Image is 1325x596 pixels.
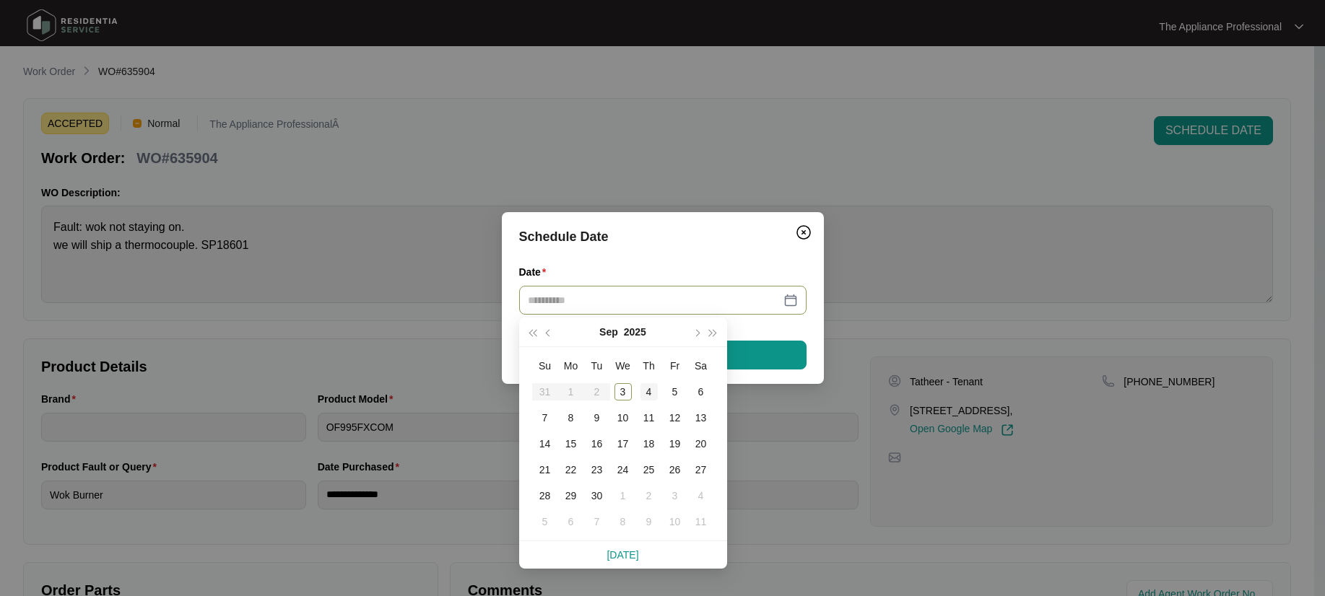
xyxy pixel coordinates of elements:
[688,353,714,379] th: Sa
[666,409,684,426] div: 12
[610,379,636,405] td: 2025-09-03
[666,461,684,478] div: 26
[614,409,632,426] div: 10
[662,509,688,535] td: 2025-10-10
[662,379,688,405] td: 2025-09-05
[584,405,610,431] td: 2025-09-09
[610,353,636,379] th: We
[662,483,688,509] td: 2025-10-03
[588,461,606,478] div: 23
[614,383,632,400] div: 3
[558,509,584,535] td: 2025-10-06
[607,549,638,561] a: [DATE]
[692,383,710,400] div: 6
[640,513,658,530] div: 9
[692,435,710,452] div: 20
[562,435,580,452] div: 15
[636,483,662,509] td: 2025-10-02
[636,379,662,405] td: 2025-09-04
[536,461,554,478] div: 21
[614,461,632,478] div: 24
[624,317,646,346] button: 2025
[610,457,636,483] td: 2025-09-24
[666,513,684,530] div: 10
[532,509,558,535] td: 2025-10-05
[636,457,662,483] td: 2025-09-25
[692,461,710,478] div: 27
[558,483,584,509] td: 2025-09-29
[614,513,632,530] div: 8
[532,405,558,431] td: 2025-09-07
[666,383,684,400] div: 5
[532,457,558,483] td: 2025-09-21
[688,457,714,483] td: 2025-09-27
[562,409,580,426] div: 8
[558,431,584,457] td: 2025-09-15
[666,487,684,504] div: 3
[584,483,610,509] td: 2025-09-30
[636,509,662,535] td: 2025-10-09
[640,487,658,504] div: 2
[584,457,610,483] td: 2025-09-23
[558,353,584,379] th: Mo
[610,431,636,457] td: 2025-09-17
[588,513,606,530] div: 7
[795,224,812,241] img: closeCircle
[640,409,658,426] div: 11
[688,483,714,509] td: 2025-10-04
[532,483,558,509] td: 2025-09-28
[536,409,554,426] div: 7
[666,435,684,452] div: 19
[562,461,580,478] div: 22
[662,405,688,431] td: 2025-09-12
[519,227,807,247] div: Schedule Date
[558,457,584,483] td: 2025-09-22
[692,409,710,426] div: 13
[610,405,636,431] td: 2025-09-10
[562,487,580,504] div: 29
[532,353,558,379] th: Su
[562,513,580,530] div: 6
[640,461,658,478] div: 25
[692,487,710,504] div: 4
[792,221,815,244] button: Close
[536,487,554,504] div: 28
[614,435,632,452] div: 17
[640,435,658,452] div: 18
[599,317,618,346] button: Sep
[636,353,662,379] th: Th
[636,405,662,431] td: 2025-09-11
[584,353,610,379] th: Tu
[640,383,658,400] div: 4
[588,487,606,504] div: 30
[532,431,558,457] td: 2025-09-14
[588,435,606,452] div: 16
[636,431,662,457] td: 2025-09-18
[610,483,636,509] td: 2025-10-01
[519,265,552,279] label: Date
[528,292,781,308] input: Date
[692,513,710,530] div: 11
[688,405,714,431] td: 2025-09-13
[536,513,554,530] div: 5
[558,405,584,431] td: 2025-09-08
[688,509,714,535] td: 2025-10-11
[584,431,610,457] td: 2025-09-16
[662,353,688,379] th: Fr
[536,435,554,452] div: 14
[584,509,610,535] td: 2025-10-07
[610,509,636,535] td: 2025-10-08
[614,487,632,504] div: 1
[662,457,688,483] td: 2025-09-26
[588,409,606,426] div: 9
[688,379,714,405] td: 2025-09-06
[662,431,688,457] td: 2025-09-19
[688,431,714,457] td: 2025-09-20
